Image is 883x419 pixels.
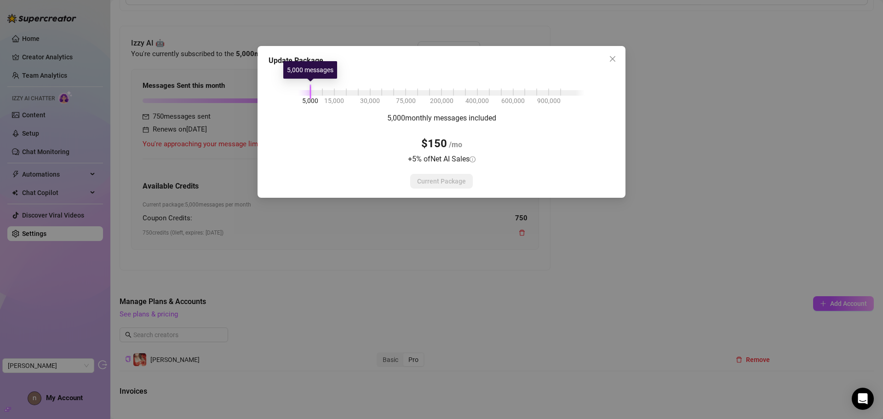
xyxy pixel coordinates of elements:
span: Close [605,55,620,63]
h3: $150 [421,137,462,151]
span: 400,000 [465,96,489,106]
span: 900,000 [537,96,561,106]
span: 600,000 [501,96,525,106]
span: 15,000 [324,96,344,106]
span: 5,000 [302,96,318,106]
button: Current Package [410,174,473,189]
span: 30,000 [360,96,380,106]
span: 5,000 monthly messages included [387,114,496,122]
div: Open Intercom Messenger [852,388,874,410]
span: info-circle [470,156,476,162]
div: Net AI Sales [430,153,476,165]
span: 200,000 [430,96,453,106]
div: Update Package [269,55,614,66]
span: 75,000 [396,96,416,106]
span: close [609,55,616,63]
button: Close [605,52,620,66]
span: /mo [447,140,462,149]
div: 5,000 messages [283,61,337,79]
span: + 5 % of [408,155,476,163]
